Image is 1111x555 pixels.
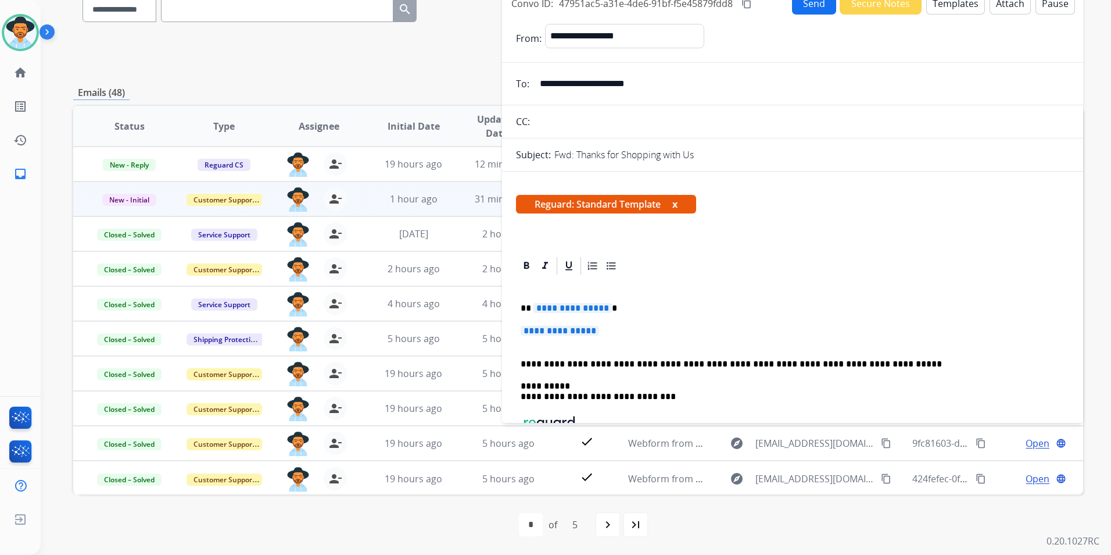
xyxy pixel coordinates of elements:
span: 19 hours ago [385,402,442,415]
mat-icon: explore [730,472,744,486]
mat-icon: navigate_next [601,518,615,532]
img: agent-avatar [286,467,310,492]
img: agent-avatar [286,292,310,316]
span: Customer Support [187,474,262,486]
mat-icon: language [1056,438,1066,449]
span: Closed – Solved [97,368,162,380]
span: 2 hours ago [482,262,535,275]
span: 1 hour ago [390,193,438,205]
span: Status [114,119,145,133]
span: [EMAIL_ADDRESS][DOMAIN_NAME] [755,472,875,486]
span: [EMAIL_ADDRESS][DOMAIN_NAME] [755,436,875,450]
span: [DATE] [399,227,428,240]
span: Open [1026,436,1049,450]
mat-icon: content_copy [976,474,986,484]
span: Initial Date [388,119,440,133]
mat-icon: home [13,66,27,80]
div: Italic [536,257,554,275]
div: 5 [563,513,587,536]
span: 4 hours ago [388,297,440,310]
span: 424fefec-0fbc-45fb-ac0a-f0b41864cc08 [912,472,1078,485]
mat-icon: last_page [629,518,643,532]
p: Emails (48) [73,86,130,100]
span: Closed – Solved [97,438,162,450]
mat-icon: person_remove [328,297,342,311]
mat-icon: person_remove [328,262,342,276]
span: Customer Support [187,403,262,415]
img: agent-avatar [286,222,310,247]
span: 2 hours ago [388,262,440,275]
mat-icon: person_remove [328,227,342,241]
span: Type [213,119,235,133]
mat-icon: content_copy [881,474,891,484]
span: 19 hours ago [385,367,442,380]
mat-icon: person_remove [328,436,342,450]
button: x [672,197,678,211]
mat-icon: content_copy [881,438,891,449]
span: Assignee [299,119,339,133]
span: Service Support [191,298,257,311]
span: Shipping Protection [187,333,266,346]
img: avatar [4,16,37,49]
p: 0.20.1027RC [1047,534,1099,548]
span: Reguard: Standard Template [516,195,696,214]
span: 4 hours ago [482,297,535,310]
span: 19 hours ago [385,472,442,485]
img: agent-avatar [286,152,310,177]
span: Webform from [EMAIL_ADDRESS][DOMAIN_NAME] on [DATE] [628,472,891,485]
span: 5 hours ago [482,402,535,415]
span: Customer Support [187,438,262,450]
span: New - Initial [102,194,156,206]
mat-icon: explore [730,436,744,450]
div: Underline [560,257,578,275]
mat-icon: person_remove [328,472,342,486]
img: agent-avatar [286,257,310,282]
div: Bullet List [603,257,620,275]
mat-icon: person_remove [328,367,342,380]
mat-icon: history [13,133,27,147]
span: 5 hours ago [482,367,535,380]
p: Fwd: Thanks for Shopping with Us [554,148,694,162]
span: Closed – Solved [97,229,162,241]
mat-icon: person_remove [328,401,342,415]
p: From: [516,31,542,45]
div: of [549,518,557,532]
span: 31 minutes ago [475,193,542,205]
span: Closed – Solved [97,474,162,486]
span: Closed – Solved [97,298,162,311]
mat-icon: person_remove [328,192,342,206]
span: Customer Support [187,368,262,380]
p: Subject: [516,148,551,162]
span: 9fc81603-dbc4-4796-b2c0-8fba9d21d15c [912,437,1088,450]
mat-icon: check [580,470,594,484]
span: Webform from [EMAIL_ADDRESS][DOMAIN_NAME] on [DATE] [628,437,891,450]
span: Closed – Solved [97,264,162,276]
p: To: [516,77,529,91]
span: New - Reply [103,159,156,171]
span: 12 minutes ago [475,158,542,170]
mat-icon: search [398,2,412,16]
img: agent-avatar [286,432,310,456]
img: agent-avatar [286,327,310,351]
span: Closed – Solved [97,403,162,415]
img: agent-avatar [286,187,310,212]
span: 19 hours ago [385,158,442,170]
mat-icon: person_remove [328,332,342,346]
span: Customer Support [187,264,262,276]
mat-icon: content_copy [976,438,986,449]
mat-icon: check [580,435,594,449]
span: 5 hours ago [482,437,535,450]
span: Updated Date [471,112,523,140]
span: 19 hours ago [385,437,442,450]
span: Service Support [191,229,257,241]
div: Ordered List [584,257,601,275]
span: Closed – Solved [97,333,162,346]
div: Bold [518,257,535,275]
mat-icon: inbox [13,167,27,181]
span: Customer Support [187,194,262,206]
img: agent-avatar [286,397,310,421]
span: Open [1026,472,1049,486]
span: 2 hours ago [482,227,535,240]
span: Reguard CS [198,159,250,171]
span: 5 hours ago [388,332,440,345]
